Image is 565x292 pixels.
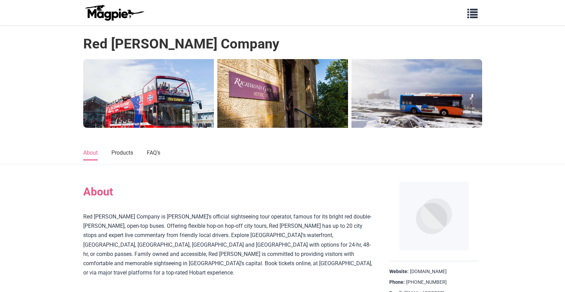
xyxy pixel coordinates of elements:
p: Red [PERSON_NAME] Company is [PERSON_NAME]’s official sightseeing tour operator, famous for its b... [83,212,372,277]
a: About [83,146,98,160]
a: [DOMAIN_NAME] [410,268,447,275]
h2: About [83,185,372,198]
img: Red Decker Company logo [400,182,468,250]
a: FAQ's [147,146,160,160]
div: [PHONE_NUMBER] [389,279,479,286]
a: Products [111,146,133,160]
strong: Website: [389,268,409,275]
img: Hobart City & Mt Wellington Explorer Tour [351,59,482,128]
img: Hobart City & Richmond Village Tour [217,59,348,128]
img: Hobart Hop-on Hop-off Bus Tour [83,59,214,128]
h1: Red [PERSON_NAME] Company [83,36,279,52]
img: logo-ab69f6fb50320c5b225c76a69d11143b.png [83,4,145,21]
strong: Phone: [389,279,405,286]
